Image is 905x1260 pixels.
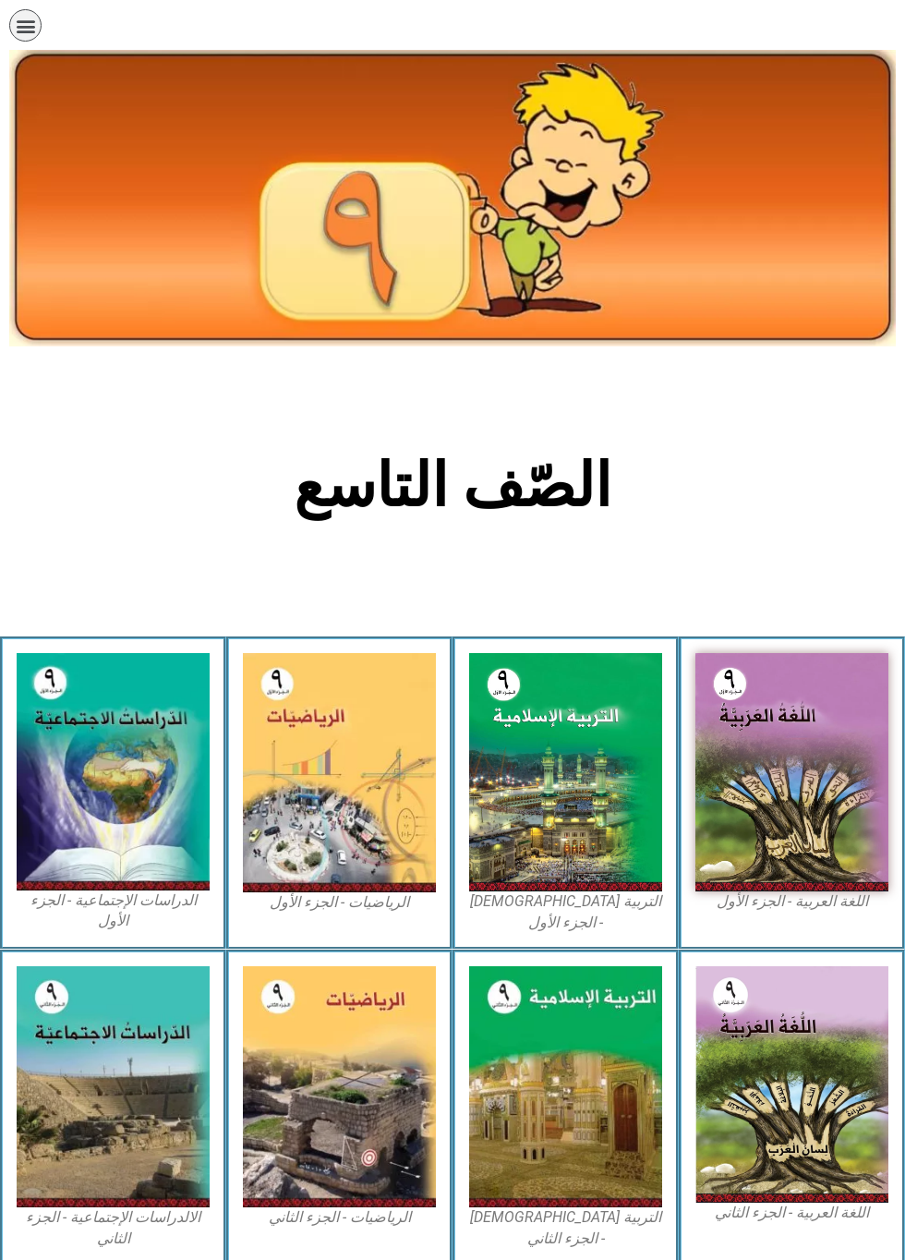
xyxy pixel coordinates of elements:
figcaption: الرياضيات - الجزء الأول​ [243,892,436,913]
figcaption: التربية [DEMOGRAPHIC_DATA] - الجزء الأول [469,891,662,933]
div: כפתור פתיחת תפריט [9,9,42,42]
figcaption: الدراسات الإجتماعية - الجزء الأول​ [17,890,210,932]
figcaption: اللغة العربية - الجزء الثاني [695,1203,888,1223]
figcaption: التربية [DEMOGRAPHIC_DATA] - الجزء الثاني [469,1207,662,1249]
h2: الصّف التاسع [148,450,758,522]
figcaption: الالدراسات الإجتماعية - الجزء الثاني [17,1207,210,1249]
figcaption: اللغة العربية - الجزء الأول​ [695,891,888,912]
figcaption: الرياضيات - الجزء الثاني [243,1207,436,1228]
